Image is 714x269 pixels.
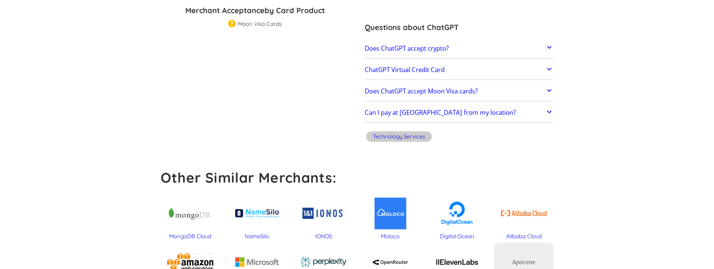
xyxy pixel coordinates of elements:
[361,233,420,240] div: Moloco
[161,194,220,240] a: MongoDB Cloud
[365,83,554,99] a: Does ChatGPT accept Moon Visa cards?
[161,169,337,186] strong: Other Similar Merchants:
[365,130,433,145] a: Technology Services
[427,194,487,240] a: Digital Ocean
[365,62,554,78] a: ChatGPT Virtual Credit Card
[365,105,554,121] a: Can I pay at [GEOGRAPHIC_DATA] from my location?
[294,194,353,240] a: IONOS
[365,109,516,116] h2: Can I pay at [GEOGRAPHIC_DATA] from my location?
[227,194,287,240] a: NameSilo
[365,22,554,33] h3: Questions about ChatGPT
[373,133,425,140] div: Technology Services
[365,41,554,56] a: Does ChatGPT accept crypto?
[161,233,220,240] div: MongoDB Cloud
[238,20,282,28] div: Moon Visa Cards
[427,233,487,240] div: Digital Ocean
[494,233,553,240] div: Alibaba Cloud
[161,5,350,16] h3: Merchant Acceptance
[512,258,535,266] div: Apocene
[227,233,287,240] div: NameSilo
[294,233,353,240] div: IONOS
[361,194,420,240] a: Moloco
[365,66,445,74] h2: ChatGPT Virtual Credit Card
[265,6,325,15] span: by Card Product
[365,87,478,95] h2: Does ChatGPT accept Moon Visa cards?
[365,45,449,52] h2: Does ChatGPT accept crypto?
[494,194,553,240] a: Alibaba Cloud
